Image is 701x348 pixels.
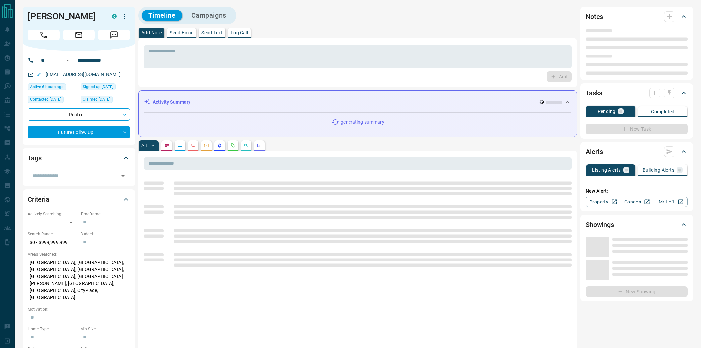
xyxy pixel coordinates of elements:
[81,96,130,105] div: Mon Oct 25 2021
[30,84,64,90] span: Active 6 hours ago
[651,109,674,114] p: Completed
[177,143,183,148] svg: Lead Browsing Activity
[190,143,196,148] svg: Calls
[28,30,60,40] span: Call
[153,99,190,106] p: Activity Summary
[28,237,77,248] p: $0 - $999,999,999
[83,96,110,103] span: Claimed [DATE]
[586,219,614,230] h2: Showings
[586,9,688,25] div: Notes
[243,143,249,148] svg: Opportunities
[83,84,113,90] span: Signed up [DATE]
[230,143,236,148] svg: Requests
[257,143,262,148] svg: Agent Actions
[592,168,621,172] p: Listing Alerts
[64,56,72,64] button: Open
[586,188,688,195] p: New Alert:
[643,168,674,172] p: Building Alerts
[81,211,130,217] p: Timeframe:
[28,126,130,138] div: Future Follow Up
[28,83,77,92] div: Mon Aug 18 2025
[118,171,128,181] button: Open
[586,146,603,157] h2: Alerts
[164,143,169,148] svg: Notes
[98,30,130,40] span: Message
[28,11,102,22] h1: [PERSON_NAME]
[28,231,77,237] p: Search Range:
[144,96,571,108] div: Activity Summary
[28,108,130,121] div: Renter
[170,30,193,35] p: Send Email
[81,83,130,92] div: Fri Oct 04 2019
[28,191,130,207] div: Criteria
[141,143,147,148] p: All
[185,10,233,21] button: Campaigns
[586,144,688,160] div: Alerts
[654,197,688,207] a: Mr.Loft
[28,306,130,312] p: Motivation:
[586,85,688,101] div: Tasks
[112,14,117,19] div: condos.ca
[586,217,688,233] div: Showings
[586,197,620,207] a: Property
[28,326,77,332] p: Home Type:
[28,150,130,166] div: Tags
[217,143,222,148] svg: Listing Alerts
[36,72,41,77] svg: Email Verified
[28,96,77,105] div: Wed Feb 05 2025
[586,88,602,98] h2: Tasks
[620,197,654,207] a: Condos
[201,30,223,35] p: Send Text
[81,231,130,237] p: Budget:
[598,109,616,114] p: Pending
[341,119,384,126] p: generating summary
[46,72,121,77] a: [EMAIL_ADDRESS][DOMAIN_NAME]
[28,194,49,204] h2: Criteria
[81,326,130,332] p: Min Size:
[30,96,61,103] span: Contacted [DATE]
[204,143,209,148] svg: Emails
[28,257,130,303] p: [GEOGRAPHIC_DATA], [GEOGRAPHIC_DATA], [GEOGRAPHIC_DATA], [GEOGRAPHIC_DATA], [GEOGRAPHIC_DATA], [G...
[231,30,248,35] p: Log Call
[28,251,130,257] p: Areas Searched:
[63,30,95,40] span: Email
[141,30,162,35] p: Add Note
[586,11,603,22] h2: Notes
[142,10,182,21] button: Timeline
[28,153,41,163] h2: Tags
[28,211,77,217] p: Actively Searching:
